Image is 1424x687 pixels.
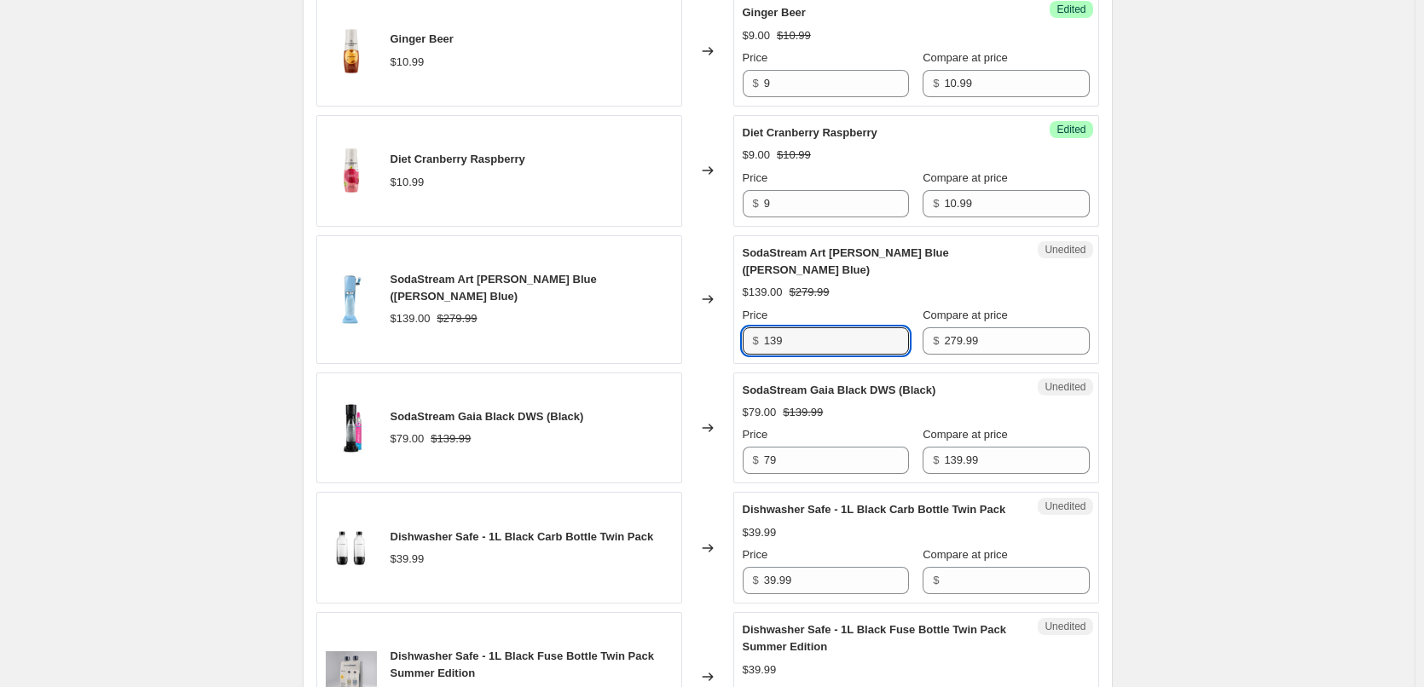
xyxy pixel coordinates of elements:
[743,171,768,184] span: Price
[743,404,777,421] div: $79.00
[437,310,478,327] strike: $279.99
[391,551,425,568] div: $39.99
[326,402,377,453] img: TerraBFront_7a0ab02e-8976-4b31-9a6e-7dddc965862b_80x.png
[743,428,768,441] span: Price
[391,530,654,543] span: Dishwasher Safe - 1L Black Carb Bottle Twin Pack
[743,284,783,301] div: $139.00
[923,428,1008,441] span: Compare at price
[933,453,939,466] span: $
[391,273,597,303] span: SodaStream Art [PERSON_NAME] Blue ([PERSON_NAME] Blue)
[391,54,425,71] div: $10.99
[753,453,759,466] span: $
[743,661,777,678] div: $39.99
[391,174,425,191] div: $10.99
[777,27,811,44] strike: $10.99
[326,145,377,196] img: AUS_RENDERREFRESH_2024_CranberryRaspberry_Zero_440MLnoshadow_80x.png
[923,309,1008,321] span: Compare at price
[391,32,454,45] span: Ginger Beer
[326,274,377,325] img: 11_80x.png
[1056,123,1085,136] span: Edited
[743,147,771,164] div: $9.00
[743,6,806,19] span: Ginger Beer
[753,334,759,347] span: $
[923,548,1008,561] span: Compare at price
[391,410,584,423] span: SodaStream Gaia Black DWS (Black)
[743,384,936,396] span: SodaStream Gaia Black DWS (Black)
[753,197,759,210] span: $
[790,284,830,301] strike: $279.99
[391,649,654,679] span: Dishwasher Safe - 1L Black Fuse Bottle Twin Pack Summer Edition
[1045,380,1085,394] span: Unedited
[753,77,759,89] span: $
[923,171,1008,184] span: Compare at price
[743,623,1006,653] span: Dishwasher Safe - 1L Black Fuse Bottle Twin Pack Summer Edition
[743,126,877,139] span: Diet Cranberry Raspberry
[1056,3,1085,16] span: Edited
[743,524,777,541] div: $39.99
[391,153,525,165] span: Diet Cranberry Raspberry
[933,77,939,89] span: $
[1045,499,1085,513] span: Unedited
[743,27,771,44] div: $9.00
[743,246,949,276] span: SodaStream Art [PERSON_NAME] Blue ([PERSON_NAME] Blue)
[1045,620,1085,633] span: Unedited
[743,503,1006,516] span: Dishwasher Safe - 1L Black Carb Bottle Twin Pack
[326,522,377,574] img: carb_80x.png
[391,430,425,447] div: $79.00
[743,548,768,561] span: Price
[933,334,939,347] span: $
[933,574,939,586] span: $
[1045,243,1085,257] span: Unedited
[783,404,823,421] strike: $139.99
[753,574,759,586] span: $
[326,26,377,77] img: AUS_RENDERREFRESH_2024_GingerBeer_440MLnoshadow_80x.png
[743,51,768,64] span: Price
[743,309,768,321] span: Price
[431,430,471,447] strike: $139.99
[933,197,939,210] span: $
[923,51,1008,64] span: Compare at price
[777,147,811,164] strike: $10.99
[391,310,431,327] div: $139.00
